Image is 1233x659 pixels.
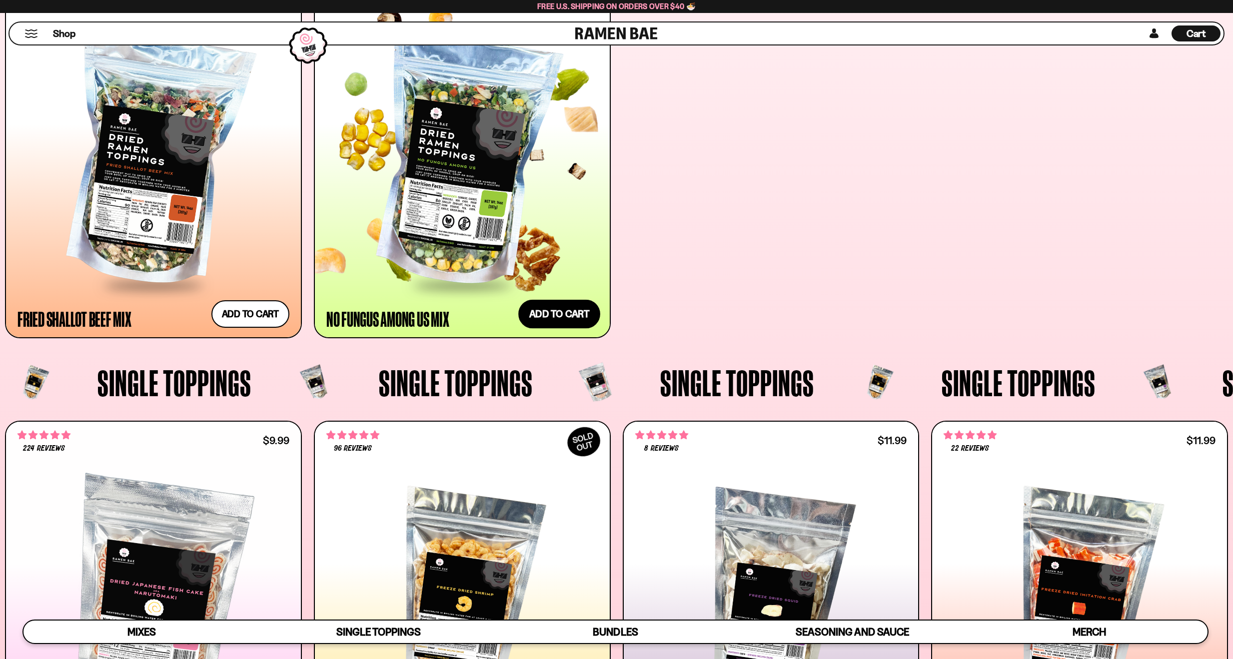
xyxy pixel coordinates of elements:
span: Cart [1187,27,1206,39]
a: Single Toppings [260,621,497,643]
button: Add to cart [518,299,600,328]
a: Mixes [23,621,260,643]
span: Mixes [127,626,156,638]
span: Single Toppings [660,364,814,401]
span: 4.75 stars [635,429,688,442]
a: Cart [1172,22,1221,44]
div: $9.99 [263,436,289,445]
div: Fried Shallot Beef Mix [17,310,131,328]
div: $11.99 [1187,436,1216,445]
span: Free U.S. Shipping on Orders over $40 🍜 [537,1,696,11]
span: Bundles [593,626,638,638]
span: 4.86 stars [944,429,997,442]
span: Seasoning and Sauce [796,626,909,638]
span: Single Toppings [336,626,421,638]
a: Seasoning and Sauce [734,621,971,643]
span: Single Toppings [97,364,251,401]
div: No Fungus Among Us Mix [326,310,449,328]
span: Merch [1073,626,1106,638]
span: 4.76 stars [17,429,70,442]
span: 224 reviews [23,445,64,453]
span: 8 reviews [644,445,678,453]
span: 22 reviews [951,445,989,453]
a: Shop [53,25,75,41]
span: Shop [53,27,75,40]
a: Merch [971,621,1208,643]
div: $11.99 [878,436,907,445]
button: Mobile Menu Trigger [24,29,38,38]
span: Single Toppings [942,364,1096,401]
span: Single Toppings [379,364,533,401]
span: 96 reviews [334,445,372,453]
div: SOLD OUT [562,422,605,462]
a: Bundles [497,621,734,643]
button: Add to cart [211,300,289,328]
span: 4.90 stars [326,429,379,442]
